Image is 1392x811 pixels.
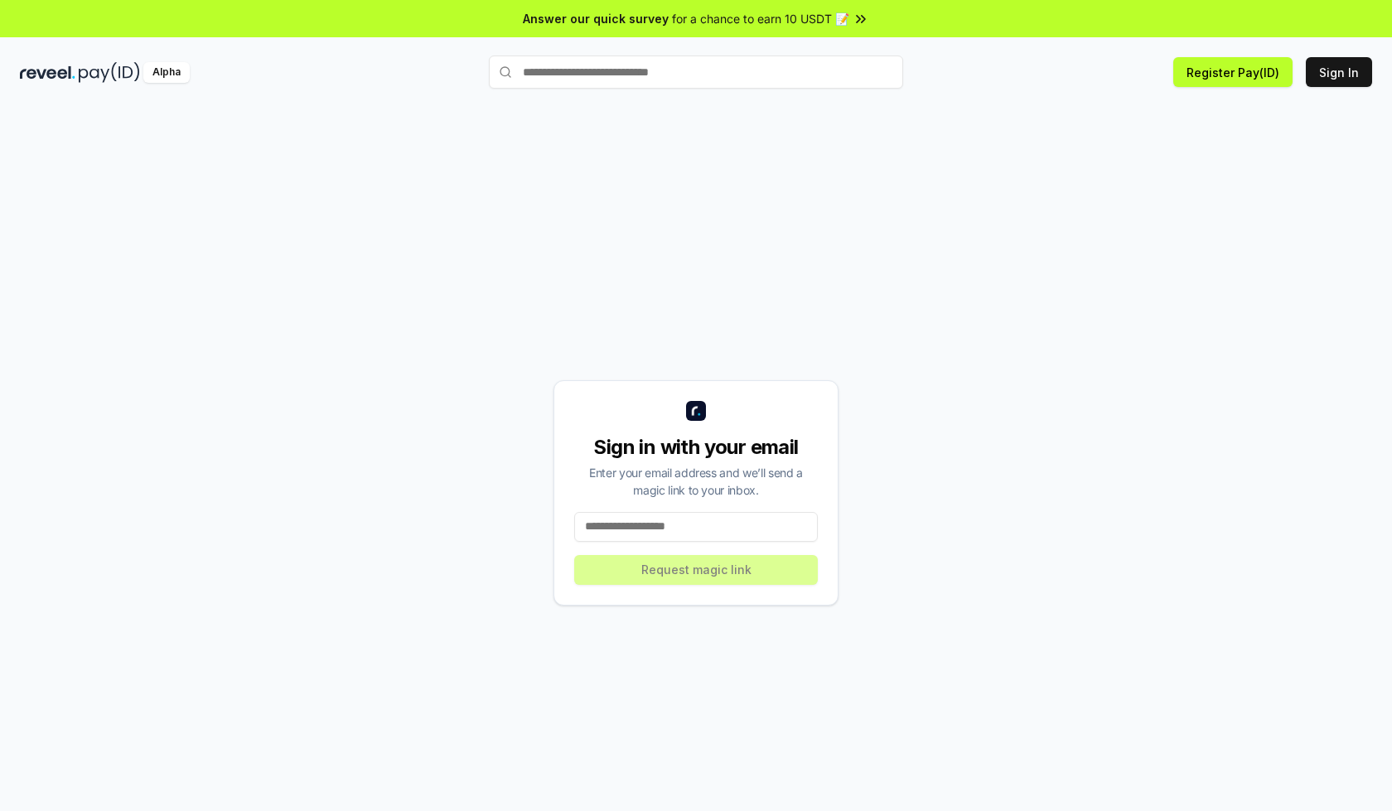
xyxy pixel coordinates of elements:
div: Sign in with your email [574,434,818,461]
img: logo_small [686,401,706,421]
img: pay_id [79,62,140,83]
span: Answer our quick survey [523,10,669,27]
div: Enter your email address and we’ll send a magic link to your inbox. [574,464,818,499]
span: for a chance to earn 10 USDT 📝 [672,10,849,27]
div: Alpha [143,62,190,83]
button: Sign In [1306,57,1372,87]
img: reveel_dark [20,62,75,83]
button: Register Pay(ID) [1173,57,1293,87]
